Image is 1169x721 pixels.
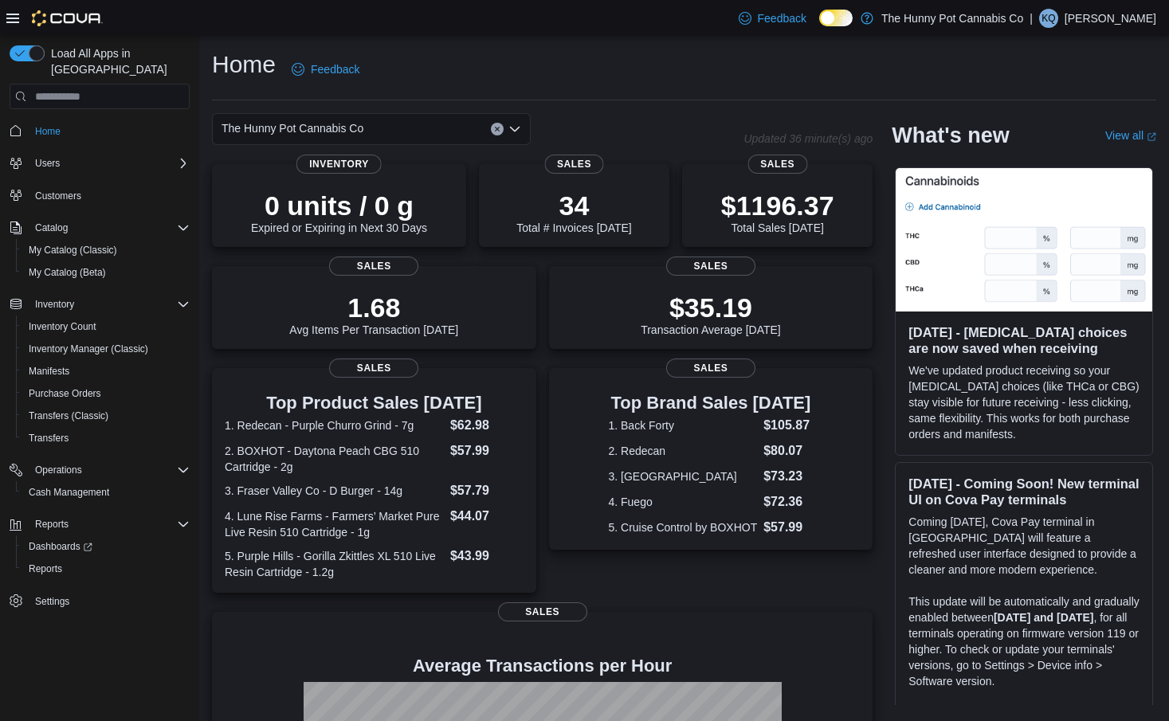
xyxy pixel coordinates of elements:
[16,535,196,558] a: Dashboards
[35,298,74,311] span: Inventory
[285,53,366,85] a: Feedback
[3,119,196,142] button: Home
[22,362,190,381] span: Manifests
[22,384,190,403] span: Purchase Orders
[29,186,88,206] a: Customers
[29,154,66,173] button: Users
[22,339,190,359] span: Inventory Manager (Classic)
[16,481,196,504] button: Cash Management
[666,257,755,276] span: Sales
[491,123,504,135] button: Clear input
[35,190,81,202] span: Customers
[3,184,196,207] button: Customers
[29,460,190,480] span: Operations
[29,365,69,378] span: Manifests
[908,476,1140,507] h3: [DATE] - Coming Soon! New terminal UI on Cova Pay terminals
[29,515,190,534] span: Reports
[29,295,80,314] button: Inventory
[22,537,99,556] a: Dashboards
[32,10,103,26] img: Cova
[908,324,1140,356] h3: [DATE] - [MEDICAL_DATA] choices are now saved when receiving
[329,359,418,378] span: Sales
[516,190,631,221] p: 34
[22,362,76,381] a: Manifests
[22,406,115,425] a: Transfers (Classic)
[29,218,74,237] button: Catalog
[22,429,190,448] span: Transfers
[10,112,190,654] nav: Complex example
[881,9,1023,28] p: The Hunny Pot Cannabis Co
[763,492,813,511] dd: $72.36
[22,384,108,403] a: Purchase Orders
[450,441,524,460] dd: $57.99
[732,2,813,34] a: Feedback
[763,416,813,435] dd: $105.87
[763,518,813,537] dd: $57.99
[29,266,106,279] span: My Catalog (Beta)
[35,595,69,608] span: Settings
[3,293,196,315] button: Inventory
[22,317,190,336] span: Inventory Count
[892,123,1009,148] h2: What's new
[16,239,196,261] button: My Catalog (Classic)
[22,263,112,282] a: My Catalog (Beta)
[1147,132,1156,142] svg: External link
[296,155,382,174] span: Inventory
[641,292,781,336] div: Transaction Average [DATE]
[819,26,820,27] span: Dark Mode
[35,125,61,138] span: Home
[251,190,427,221] p: 0 units / 0 g
[3,459,196,481] button: Operations
[45,45,190,77] span: Load All Apps in [GEOGRAPHIC_DATA]
[35,518,69,531] span: Reports
[22,406,190,425] span: Transfers (Classic)
[29,320,96,333] span: Inventory Count
[22,559,190,578] span: Reports
[225,483,444,499] dt: 3. Fraser Valley Co - D Burger - 14g
[29,409,108,422] span: Transfers (Classic)
[29,591,190,611] span: Settings
[908,362,1140,442] p: We've updated product receiving so your [MEDICAL_DATA] choices (like THCa or CBG) stay visible fo...
[16,382,196,405] button: Purchase Orders
[22,241,124,260] a: My Catalog (Classic)
[908,594,1140,689] p: This update will be automatically and gradually enabled between , for all terminals operating on ...
[763,467,813,486] dd: $73.23
[29,120,190,140] span: Home
[608,443,757,459] dt: 2. Redecan
[743,132,873,145] p: Updated 36 minute(s) ago
[1039,9,1058,28] div: Kobee Quinn
[608,417,757,433] dt: 1. Back Forty
[22,339,155,359] a: Inventory Manager (Classic)
[29,186,190,206] span: Customers
[608,468,757,484] dt: 3. [GEOGRAPHIC_DATA]
[289,292,458,323] p: 1.68
[450,507,524,526] dd: $44.07
[1042,9,1055,28] span: KQ
[666,359,755,378] span: Sales
[16,360,196,382] button: Manifests
[225,548,444,580] dt: 5. Purple Hills - Gorilla Zkittles XL 510 Live Resin Cartridge - 1.2g
[450,481,524,500] dd: $57.79
[16,427,196,449] button: Transfers
[29,460,88,480] button: Operations
[22,483,190,502] span: Cash Management
[222,119,363,138] span: The Hunny Pot Cannabis Co
[3,513,196,535] button: Reports
[29,343,148,355] span: Inventory Manager (Classic)
[763,441,813,460] dd: $80.07
[721,190,834,221] p: $1196.37
[758,10,806,26] span: Feedback
[29,218,190,237] span: Catalog
[22,559,69,578] a: Reports
[3,590,196,613] button: Settings
[289,292,458,336] div: Avg Items Per Transaction [DATE]
[22,263,190,282] span: My Catalog (Beta)
[29,154,190,173] span: Users
[16,338,196,360] button: Inventory Manager (Classic)
[225,417,444,433] dt: 1. Redecan - Purple Churro Grind - 7g
[22,537,190,556] span: Dashboards
[251,190,427,234] div: Expired or Expiring in Next 30 Days
[35,221,68,234] span: Catalog
[3,152,196,174] button: Users
[29,432,69,445] span: Transfers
